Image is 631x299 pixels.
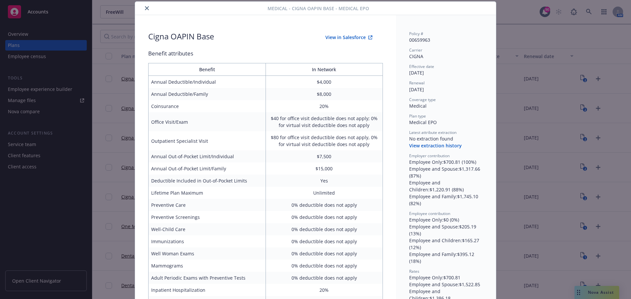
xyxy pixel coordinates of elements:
[149,112,266,131] td: Office Visit/Exam
[409,268,419,274] span: Rates
[266,63,383,76] th: In Network
[149,162,266,175] td: Annual Out-of-Pocket Limit/Family
[266,162,383,175] td: $15,000
[266,211,383,223] td: 0% deductible does not apply
[149,88,266,100] td: Annual Deductible/Family
[409,223,483,237] div: Employee and Spouse : $205.19 (13%)
[148,49,383,58] div: Benefit attributes
[148,31,214,44] div: Cigna OAPIN Base
[266,150,383,162] td: $7,500
[266,88,383,100] td: $8,000
[409,135,483,142] div: No extraction found
[268,5,369,12] span: Medical - Cigna OAPIN Base - Medical EPO
[149,223,266,235] td: Well-Child Care
[266,260,383,272] td: 0% deductible does not apply
[266,76,383,88] td: $4,000
[409,281,483,288] div: Employee and Spouse : $1,522.85
[149,63,266,76] th: Benefit
[149,100,266,112] td: Coinsurance
[409,69,483,76] div: [DATE]
[266,175,383,187] td: Yes
[409,119,483,126] div: Medical EPO
[266,223,383,235] td: 0% deductible does not apply
[409,130,456,135] span: Latest attribute extraction
[409,274,483,281] div: Employee Only : $700.81
[149,272,266,284] td: Adult Periodic Exams with Preventive Tests
[266,131,383,150] td: $80 for office visit deductible does not apply, 0% for virtual visit deductible does not apply
[149,211,266,223] td: Preventive Screenings
[149,150,266,162] td: Annual Out-of-Pocket Limit/Individual
[266,247,383,260] td: 0% deductible does not apply
[143,4,151,12] button: close
[409,113,426,119] span: Plan type
[409,216,483,223] div: Employee Only : $0 (0%)
[409,159,483,165] div: Employee Only : $700.81 (100%)
[149,260,266,272] td: Mammograms
[149,175,266,187] td: Deductible Included in Out-of-Pocket Limits
[409,237,483,251] div: Employee and Children : $165.27 (12%)
[409,142,462,149] button: View extraction history
[409,165,483,179] div: Employee and Spouse : $1,317.66 (87%)
[149,76,266,88] td: Annual Deductible/Individual
[409,36,483,43] div: 00659963
[266,187,383,199] td: Unlimited
[266,235,383,247] td: 0% deductible does not apply
[266,284,383,296] td: 20%
[409,153,450,159] span: Employer contribution
[409,47,422,53] span: Carrier
[315,31,383,44] button: View in Salesforce
[149,284,266,296] td: Inpatient Hospitalization
[149,187,266,199] td: Lifetime Plan Maximum
[409,80,425,86] span: Renewal
[149,247,266,260] td: Well Woman Exams
[149,131,266,150] td: Outpatient Specialist Visit
[409,211,450,216] span: Employee contribution
[266,100,383,112] td: 20%
[409,31,423,36] span: Policy #
[266,272,383,284] td: 0% deductible does not apply
[409,97,436,102] span: Coverage type
[409,179,483,193] div: Employee and Children : $1,220.91 (88%)
[409,251,483,265] div: Employee and Family : $395.12 (18%)
[409,193,483,207] div: Employee and Family : $1,745.10 (82%)
[409,102,483,109] div: Medical
[266,112,383,131] td: $40 for office visit deductible does not apply; 0% for virtual visit deductible does not apply
[149,199,266,211] td: Preventive Care
[409,86,483,93] div: [DATE]
[409,64,434,69] span: Effective date
[409,53,483,60] div: CIGNA
[266,199,383,211] td: 0% deductible does not apply
[149,235,266,247] td: Immunizations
